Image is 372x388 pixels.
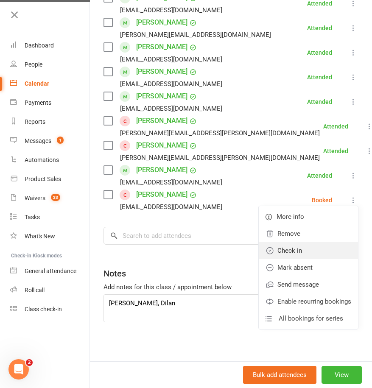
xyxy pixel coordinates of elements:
div: [EMAIL_ADDRESS][DOMAIN_NAME] [120,78,222,89]
div: [EMAIL_ADDRESS][DOMAIN_NAME] [120,103,222,114]
div: Waivers [25,195,45,201]
div: [PERSON_NAME][EMAIL_ADDRESS][PERSON_NAME][DOMAIN_NAME] [120,128,320,139]
a: Remove [259,225,358,242]
input: Search to add attendees [103,227,358,245]
a: Waivers 33 [10,189,90,208]
a: [PERSON_NAME] [136,114,187,128]
a: [PERSON_NAME] [136,40,187,54]
div: Booked [312,197,332,203]
iframe: Intercom live chat [8,359,29,380]
a: Roll call [10,281,90,300]
span: 1 [57,137,64,144]
div: [EMAIL_ADDRESS][DOMAIN_NAME] [120,201,222,212]
div: Automations [25,156,59,163]
a: Calendar [10,74,90,93]
div: [EMAIL_ADDRESS][DOMAIN_NAME] [120,177,222,188]
div: Attended [323,148,348,154]
a: [PERSON_NAME] [136,188,187,201]
div: Roll call [25,287,45,293]
div: Tasks [25,214,40,221]
a: Tasks [10,208,90,227]
div: Reports [25,118,45,125]
a: Enable recurring bookings [259,293,358,310]
div: Add notes for this class / appointment below [103,282,358,292]
div: [EMAIL_ADDRESS][DOMAIN_NAME] [120,5,222,16]
button: View [322,366,362,384]
span: All bookings for series [279,313,343,324]
a: Payments [10,93,90,112]
span: More info [277,212,304,222]
div: Attended [323,123,348,129]
div: Dashboard [25,42,54,49]
div: Attended [307,0,332,6]
div: Attended [307,173,332,179]
a: [PERSON_NAME] [136,89,187,103]
span: 33 [51,194,60,201]
a: Class kiosk mode [10,300,90,319]
div: Payments [25,99,51,106]
a: Dashboard [10,36,90,55]
a: General attendance kiosk mode [10,262,90,281]
div: Attended [307,74,332,80]
div: Product Sales [25,176,61,182]
a: [PERSON_NAME] [136,65,187,78]
div: [PERSON_NAME][EMAIL_ADDRESS][PERSON_NAME][DOMAIN_NAME] [120,152,320,163]
a: Mark absent [259,259,358,276]
div: Class check-in [25,306,62,313]
a: [PERSON_NAME] [136,163,187,177]
a: [PERSON_NAME] [136,16,187,29]
div: Notes [103,268,126,279]
div: Attended [307,50,332,56]
div: What's New [25,233,55,240]
div: [EMAIL_ADDRESS][DOMAIN_NAME] [120,54,222,65]
a: Check in [259,242,358,259]
a: Automations [10,151,90,170]
div: People [25,61,42,68]
a: More info [259,208,358,225]
a: People [10,55,90,74]
div: General attendance [25,268,76,274]
div: Attended [307,25,332,31]
a: Reports [10,112,90,131]
div: Attended [307,99,332,105]
div: Calendar [25,80,49,87]
div: [PERSON_NAME][EMAIL_ADDRESS][DOMAIN_NAME] [120,29,271,40]
a: All bookings for series [259,310,358,327]
a: Product Sales [10,170,90,189]
a: Messages 1 [10,131,90,151]
button: Bulk add attendees [243,366,316,384]
span: 2 [26,359,33,366]
a: What's New [10,227,90,246]
a: [PERSON_NAME] [136,139,187,152]
a: Send message [259,276,358,293]
div: Messages [25,137,51,144]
